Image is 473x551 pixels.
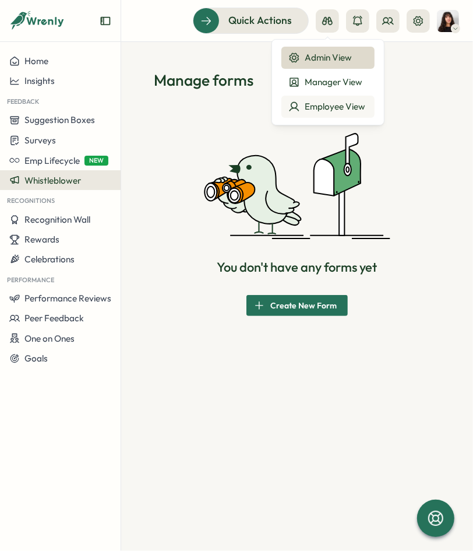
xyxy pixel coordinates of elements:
[24,155,80,166] span: Emp Lifecycle
[281,71,375,93] button: Manager View
[100,15,111,27] button: Expand sidebar
[270,296,337,315] span: Create New Form
[246,295,348,316] button: Create New Form
[154,70,440,90] h1: Manage forms
[24,333,75,344] span: One on Ones
[288,100,368,113] div: Employee View
[24,114,95,125] span: Suggestion Boxes
[24,55,48,66] span: Home
[84,156,108,166] span: NEW
[24,313,84,324] span: Peer Feedback
[281,47,375,69] button: Admin View
[228,13,292,28] span: Quick Actions
[24,293,111,304] span: Performance Reviews
[24,175,81,186] span: Whistleblower
[24,75,55,86] span: Insights
[24,254,75,265] span: Celebrations
[24,353,48,364] span: Goals
[24,234,59,245] span: Rewards
[217,258,377,276] p: You don't have any forms yet
[281,96,375,118] button: Employee View
[437,10,459,32] img: Kelly Rosa
[288,51,368,64] div: Admin View
[24,135,56,146] span: Surveys
[193,8,309,33] button: Quick Actions
[288,76,368,89] div: Manager View
[24,214,90,225] span: Recognition Wall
